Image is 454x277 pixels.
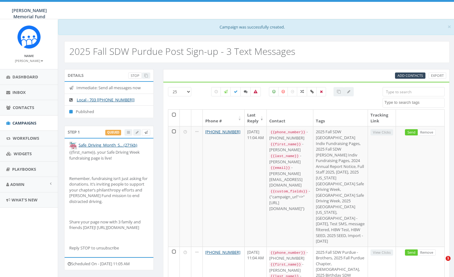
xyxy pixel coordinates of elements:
span: 1 [446,256,451,261]
label: Link Clicked [307,87,317,96]
label: Pending [211,87,221,96]
li: Published [65,105,153,118]
code: {{phone_number}} [269,250,306,256]
div: - [PERSON_NAME] [269,141,311,153]
label: Neutral [288,87,297,96]
code: {{first_name}} [269,262,302,267]
span: Campaigns [12,120,36,126]
label: Positive [269,87,279,96]
a: Remove [418,249,436,256]
small: Name [24,54,34,58]
code: {{phone_number}} [269,130,306,135]
div: - {"campaign_url"=>"[URL][DOMAIN_NAME]"} [269,188,311,211]
th: Tracking Link [368,110,396,126]
label: Removed [316,87,326,96]
a: Add Contacts [395,73,425,79]
div: - [PHONE_NUMBER] [269,129,311,141]
label: queued [105,130,121,135]
th: Phone #: activate to sort column ascending [203,110,245,126]
a: Stop [128,73,142,79]
a: [PERSON_NAME] [15,58,43,63]
span: Add Contacts [397,73,423,78]
a: Safe_Driving_Month_S... (271kb) [79,142,137,148]
div: - [PHONE_NUMBER] [269,249,311,261]
p: Share your page now with 3 family and friends [DATE]! [URL][DOMAIN_NAME] [69,219,149,231]
span: CSV files only [397,73,423,78]
span: × [447,22,451,31]
i: Published [69,110,76,114]
span: Contacts [13,105,34,110]
a: Remove [418,129,436,136]
a: Export [429,73,446,79]
p: {{first_name}}, your Safe Driving Week fundraising page is live! [69,149,149,161]
label: Sending [220,87,231,96]
p: Reply STOP to unsubscribe [69,245,149,251]
a: Send [405,129,418,136]
span: Send Test Message [144,130,148,134]
div: - [PERSON_NAME] [269,153,311,165]
small: [PERSON_NAME] [15,59,43,63]
textarea: Search [384,100,444,105]
i: Immediate: Send all messages now [69,86,76,90]
h2: 2025 Fall SDW Purdue Post Sign-up - 3 Text Messages [69,46,295,56]
code: {{email}} [269,165,291,171]
span: Widgets [14,151,32,156]
a: [PHONE_NUMBER] [205,129,240,134]
span: Dashboard [12,74,38,80]
label: Mixed [297,87,307,96]
label: Replied [240,87,251,96]
td: [DATE] 11:04 AM [245,126,267,246]
div: - [PERSON_NAME] [269,261,311,273]
p: Remember, fundraising isn’t just asking for donations. It’s inviting people to support your chapt... [69,176,149,204]
div: Details [64,69,154,81]
code: {{first_name}} [269,142,302,147]
input: Type to search [383,87,445,96]
td: 2025 Fall SDW [GEOGRAPHIC_DATA] Indiv Fundraising Pages, 2025 Fall SDW [PERSON_NAME] Indiv Fundra... [313,126,368,246]
span: What's New [11,197,38,203]
label: Delivered [230,87,241,96]
img: Rally_Corp_Icon.png [17,25,41,49]
code: {{last_name}} [269,153,300,159]
div: Scheduled On - [DATE] 11:05 AM [64,257,154,270]
label: Bounced [250,87,261,96]
th: Tags [313,110,368,126]
span: Workflows [13,135,39,141]
div: Step 1 [64,126,154,138]
span: Admin [10,182,25,187]
label: Negative [278,87,288,96]
button: Close [447,24,451,30]
div: - [PERSON_NAME][EMAIL_ADDRESS][DOMAIN_NAME] [269,165,311,188]
a: Send [405,249,418,256]
a: [PHONE_NUMBER] [205,249,240,255]
span: [PERSON_NAME] Memorial Fund [12,7,47,20]
li: Immediate: Send all messages now [65,82,153,94]
span: Playbooks [12,166,36,172]
code: {{custom_fields}} [269,189,309,194]
span: Inbox [12,90,26,95]
a: Local - 703 [[PHONE_NUMBER]] [77,97,134,103]
th: Last Reply: activate to sort column ascending [245,110,267,126]
th: Contact [267,110,313,126]
iframe: Intercom live chat [433,256,448,271]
